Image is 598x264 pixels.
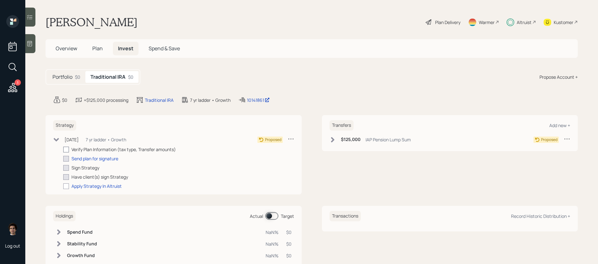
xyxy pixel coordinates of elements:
[286,229,292,236] div: $0
[341,137,361,142] h6: $125,000
[52,74,72,80] h5: Portfolio
[71,155,118,162] div: Send plan for signature
[128,74,133,80] div: $0
[71,174,128,180] div: Have client(s) sign Strategy
[479,19,495,26] div: Warmer
[71,146,176,153] div: Verify Plan Information (tax type, Transfer amounts)
[286,241,292,247] div: $0
[247,97,270,103] div: 10141861
[92,45,103,52] span: Plan
[62,97,67,103] div: $0
[549,122,570,128] div: Add new +
[330,120,354,131] h6: Transfers
[435,19,460,26] div: Plan Delivery
[266,229,279,236] div: NaN%
[366,136,411,143] div: IAP Pension Lump Sum
[5,243,20,249] div: Log out
[266,241,279,247] div: NaN%
[67,241,97,247] h6: Stability Fund
[539,74,578,80] div: Propose Account +
[286,252,292,259] div: $0
[511,213,570,219] div: Record Historic Distribution +
[190,97,231,103] div: 7 yr ladder • Growth
[541,137,558,143] div: Proposed
[65,136,79,143] div: [DATE]
[330,211,361,221] h6: Transactions
[56,45,77,52] span: Overview
[118,45,133,52] span: Invest
[266,252,279,259] div: NaN%
[554,19,573,26] div: Kustomer
[71,164,99,171] div: Sign Strategy
[145,97,174,103] div: Traditional IRA
[53,120,76,131] h6: Strategy
[517,19,532,26] div: Altruist
[15,79,21,86] div: 3
[75,74,80,80] div: $0
[86,136,126,143] div: 7 yr ladder • Growth
[281,213,294,219] div: Target
[84,97,128,103] div: +$125,000 processing
[250,213,263,219] div: Actual
[46,15,138,29] h1: [PERSON_NAME]
[90,74,126,80] h5: Traditional IRA
[53,211,76,221] h6: Holdings
[67,253,97,258] h6: Growth Fund
[265,137,281,143] div: Proposed
[6,223,19,235] img: harrison-schaefer-headshot-2.png
[67,230,97,235] h6: Spend Fund
[71,183,122,189] div: Apply Strategy In Altruist
[149,45,180,52] span: Spend & Save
